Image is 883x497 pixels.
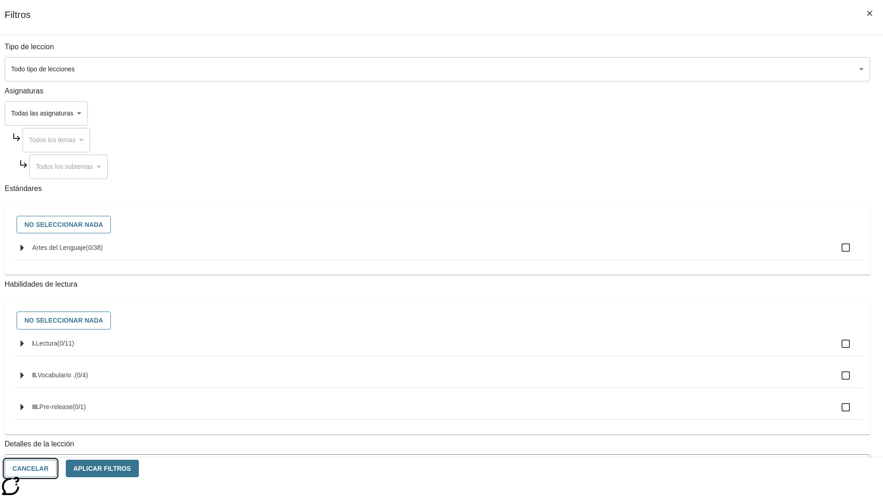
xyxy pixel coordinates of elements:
[5,455,870,474] div: La Actividad cubre los factores a considerar para el ajuste automático del lexile
[5,42,870,52] p: Tipo de leccion
[5,460,57,478] button: Cancelar
[36,340,57,347] span: Lectura
[32,244,86,251] span: Artes del Lenguaje
[5,9,31,35] h1: Filtros
[17,312,111,329] button: No seleccionar nada
[32,403,40,410] span: III.
[5,279,870,290] p: Habilidades de lectura
[12,214,863,236] div: Seleccione estándares
[57,340,74,347] span: 0 estándares seleccionados/11 estándares en grupo
[32,371,38,379] span: II.
[75,371,88,379] span: 0 estándares seleccionados/4 estándares en grupo
[32,340,36,347] span: I.
[40,403,73,410] span: Pre-release
[23,128,90,152] div: Seleccione una Asignatura
[66,460,139,478] button: Aplicar Filtros
[5,86,870,97] p: Asignaturas
[14,236,863,267] ul: Seleccione estándares
[17,216,111,234] button: No seleccionar nada
[12,309,863,332] div: Seleccione habilidades
[86,244,103,251] span: 0 estándares seleccionados/38 estándares en grupo
[38,371,75,379] span: Vocabulario .
[5,57,870,81] div: Seleccione un tipo de lección
[5,439,870,450] p: Detalles de la lección
[5,101,88,126] div: Seleccione una Asignatura
[5,184,870,194] p: Estándares
[14,332,863,427] ul: Seleccione habilidades
[29,155,108,179] div: Seleccione una Asignatura
[73,403,86,410] span: 0 estándares seleccionados/1 estándares en grupo
[860,4,879,23] button: Cerrar los filtros del Menú lateral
